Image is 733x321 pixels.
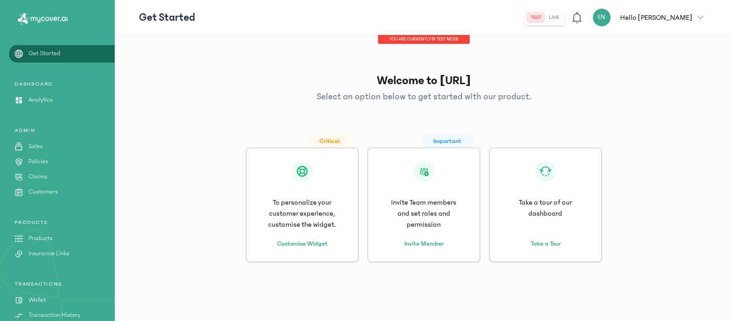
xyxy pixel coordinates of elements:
[28,310,80,320] p: Transaction History
[28,295,46,305] p: Wallet
[593,8,611,27] div: EN
[28,142,43,151] p: Sales
[28,95,53,105] p: Analytics
[139,10,195,25] p: Get Started
[422,135,472,148] span: Important
[620,12,692,23] p: Hello [PERSON_NAME]
[377,72,471,90] h1: Welcome to [URL]
[28,249,69,258] p: Insurance Links
[593,8,709,27] button: ENHello [PERSON_NAME]
[28,172,47,182] p: Claims
[28,234,52,243] p: Products
[531,228,561,249] button: Take a Tour
[404,239,444,249] a: Invite Member
[28,49,61,58] p: Get Started
[28,187,58,197] p: Customers
[527,12,545,23] button: test
[378,35,470,44] div: You are currently in TEST MODE
[263,197,341,230] p: To personalize your customer experience, customise the widget.
[28,157,48,166] p: Policies
[507,197,584,219] p: Take a tour of our dashboard
[277,239,328,249] a: Customise Widget
[308,135,351,148] span: Critical
[545,12,563,23] button: live
[385,197,462,230] p: Invite Team members and set roles and permission
[317,90,532,103] p: Select an option below to get started with our product.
